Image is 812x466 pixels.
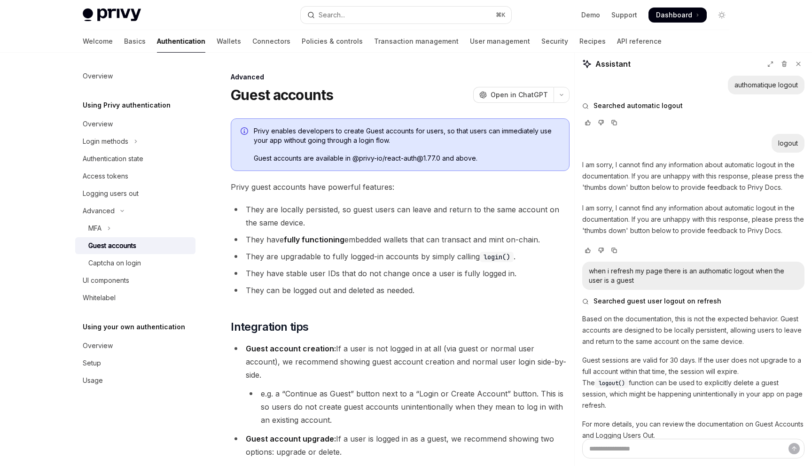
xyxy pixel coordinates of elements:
[582,355,804,411] p: Guest sessions are valid for 30 days. If the user does not upgrade to a full account within that ...
[83,375,103,386] div: Usage
[75,116,195,132] a: Overview
[83,188,139,199] div: Logging users out
[617,30,662,53] a: API reference
[231,250,570,263] li: They are upgradable to fully logged-in accounts by simply calling .
[83,100,171,111] h5: Using Privy authentication
[609,118,620,127] button: Copy chat response
[582,118,593,127] button: Vote that response was good
[231,180,570,194] span: Privy guest accounts have powerful features:
[595,118,607,127] button: Vote that response was not good
[231,284,570,297] li: They can be logged out and deleted as needed.
[75,255,195,272] a: Captcha on login
[374,30,459,53] a: Transaction management
[254,126,560,145] span: Privy enables developers to create Guest accounts for users, so that users can immediately use yo...
[582,246,593,255] button: Vote that response was good
[252,30,290,53] a: Connectors
[231,267,570,280] li: They have stable user IDs that do not change once a user is fully logged in.
[88,240,136,251] div: Guest accounts
[75,133,195,150] button: Toggle Login methods section
[284,235,344,244] strong: fully functioning
[75,372,195,389] a: Usage
[480,252,514,262] code: login()
[582,313,804,347] p: Based on the documentation, this is not the expected behavior. Guest accounts are designed to be ...
[473,87,554,103] button: Open in ChatGPT
[593,296,721,306] span: Searched guest user logout on refresh
[582,439,804,458] textarea: Ask a question...
[595,246,607,255] button: Vote that response was not good
[231,319,308,334] span: Integration tips
[254,154,560,163] span: Guest accounts are available in @privy-io/react-auth@1.77.0 and above.
[582,419,804,441] p: For more details, you can review the documentation on Guest Accounts and Logging Users Out.
[789,443,800,454] button: Send message
[541,30,568,53] a: Security
[217,30,241,53] a: Wallets
[609,246,620,255] button: Copy chat response
[83,30,113,53] a: Welcome
[75,220,195,237] button: Toggle MFA section
[83,275,129,286] div: UI components
[581,10,600,20] a: Demo
[231,342,570,427] li: If a user is not logged in at all (via guest or normal user account), we recommend showing guest ...
[75,185,195,202] a: Logging users out
[75,289,195,306] a: Whitelabel
[301,7,511,23] button: Open search
[593,101,683,110] span: Searched automatic logout
[582,159,804,193] p: I am sorry, I cannot find any information about automatic logout in the documentation. If you are...
[83,136,128,147] div: Login methods
[75,337,195,354] a: Overview
[778,139,798,148] div: logout
[582,296,804,306] button: Searched guest user logout on refresh
[611,10,637,20] a: Support
[157,30,205,53] a: Authentication
[491,90,548,100] span: Open in ChatGPT
[88,257,141,269] div: Captcha on login
[302,30,363,53] a: Policies & controls
[714,8,729,23] button: Toggle dark mode
[88,223,101,234] div: MFA
[496,11,506,19] span: ⌘ K
[83,205,115,217] div: Advanced
[83,292,116,303] div: Whitelabel
[83,357,101,369] div: Setup
[75,68,195,85] a: Overview
[595,58,631,70] span: Assistant
[734,80,798,90] div: authomatique logout
[470,30,530,53] a: User management
[75,202,195,219] button: Toggle Advanced section
[75,355,195,372] a: Setup
[319,9,345,21] div: Search...
[231,72,570,82] div: Advanced
[231,203,570,229] li: They are locally persisted, so guest users can leave and return to the same account on the same d...
[241,127,250,137] svg: Info
[83,153,143,164] div: Authentication state
[231,233,570,246] li: They have embedded wallets that can transact and mint on-chain.
[648,8,707,23] a: Dashboard
[582,202,804,236] p: I am sorry, I cannot find any information about automatic logout in the documentation. If you are...
[656,10,692,20] span: Dashboard
[75,237,195,254] a: Guest accounts
[579,30,606,53] a: Recipes
[75,272,195,289] a: UI components
[83,8,141,22] img: light logo
[83,171,128,182] div: Access tokens
[75,168,195,185] a: Access tokens
[246,344,336,353] strong: Guest account creation:
[231,86,334,103] h1: Guest accounts
[83,70,113,82] div: Overview
[124,30,146,53] a: Basics
[83,340,113,351] div: Overview
[599,380,625,387] span: logout()
[246,387,570,427] li: e.g. a “Continue as Guest” button next to a “Login or Create Account” button. This is so users do...
[582,101,804,110] button: Searched automatic logout
[83,118,113,130] div: Overview
[589,266,798,285] div: when i refresh my page there is an authomatic logout when the user is a guest
[83,321,185,333] h5: Using your own authentication
[75,150,195,167] a: Authentication state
